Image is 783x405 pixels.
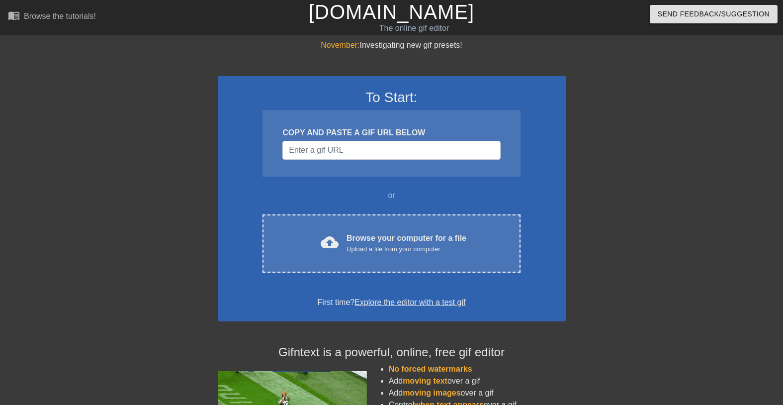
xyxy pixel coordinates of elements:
div: or [244,190,540,202]
input: Username [282,141,500,160]
button: Send Feedback/Suggestion [650,5,778,23]
div: Browse the tutorials! [24,12,96,20]
div: COPY AND PASTE A GIF URL BELOW [282,127,500,139]
span: November: [321,41,359,49]
span: cloud_upload [321,233,339,251]
div: First time? [231,297,553,308]
a: [DOMAIN_NAME] [309,1,474,23]
div: The online gif editor [266,22,562,34]
div: Upload a file from your computer [347,244,466,254]
a: Explore the editor with a test gif [354,298,465,306]
span: moving text [403,377,447,385]
li: Add over a gif [389,387,566,399]
span: moving images [403,389,460,397]
a: Browse the tutorials! [8,9,96,25]
h3: To Start: [231,89,553,106]
h4: Gifntext is a powerful, online, free gif editor [218,345,566,360]
span: No forced watermarks [389,365,472,373]
div: Investigating new gif presets! [218,39,566,51]
li: Add over a gif [389,375,566,387]
div: Browse your computer for a file [347,232,466,254]
span: menu_book [8,9,20,21]
span: Send Feedback/Suggestion [658,8,770,20]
